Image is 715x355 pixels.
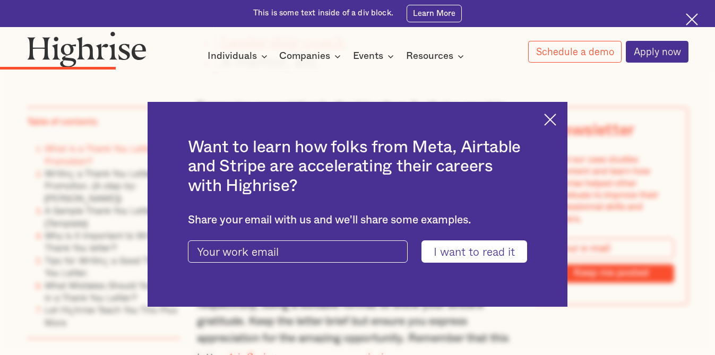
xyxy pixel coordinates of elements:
[353,50,383,63] div: Events
[27,31,147,67] img: Highrise logo
[421,240,527,263] input: I want to read it
[279,50,330,63] div: Companies
[406,50,467,63] div: Resources
[188,138,528,196] h2: Want to learn how folks from Meta, Airtable and Stripe are accelerating their careers with Highrise?
[407,5,462,22] a: Learn More
[279,50,344,63] div: Companies
[528,41,622,63] a: Schedule a demo
[353,50,397,63] div: Events
[208,50,271,63] div: Individuals
[626,41,688,63] a: Apply now
[686,13,698,25] img: Cross icon
[544,114,556,126] img: Cross icon
[406,50,453,63] div: Resources
[188,240,408,263] input: Your work email
[188,214,528,227] div: Share your email with us and we'll share some examples.
[208,50,257,63] div: Individuals
[188,240,528,263] form: current-ascender-blog-article-modal-form
[253,8,393,19] div: This is some text inside of a div block.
